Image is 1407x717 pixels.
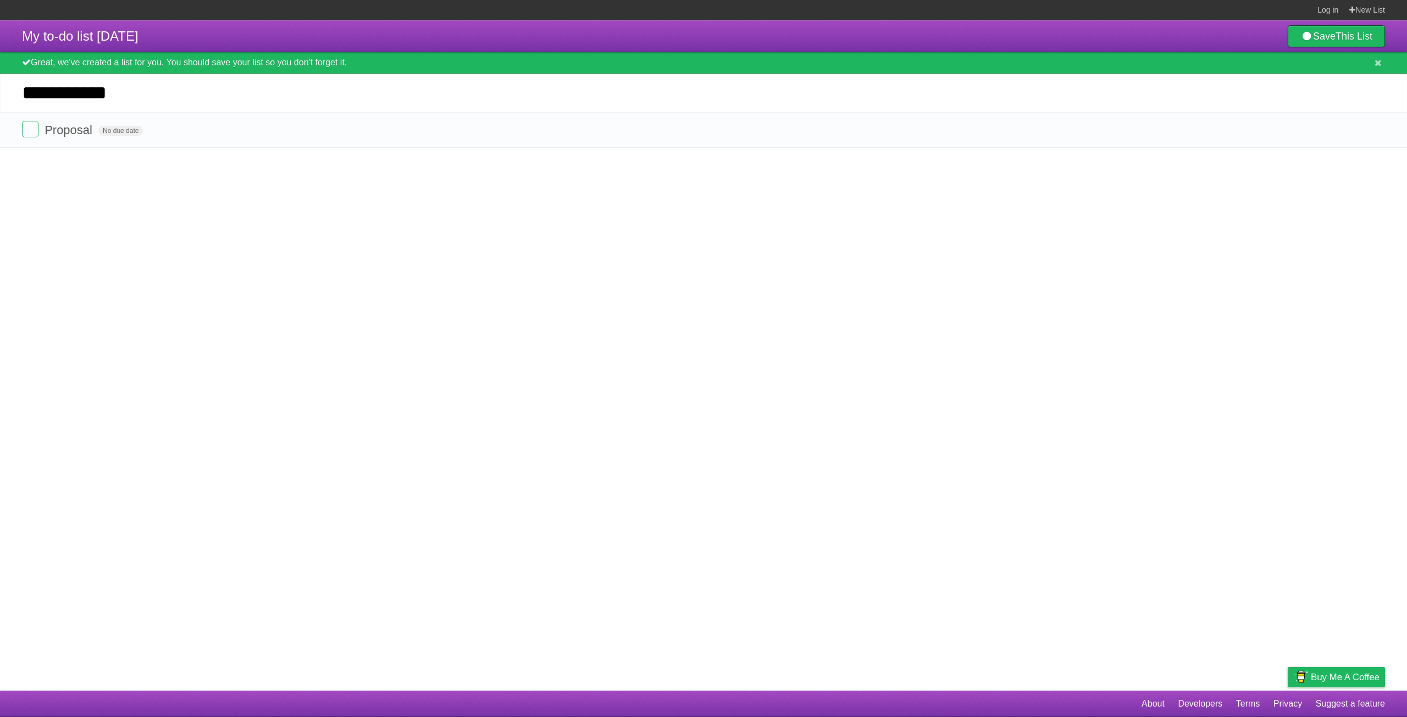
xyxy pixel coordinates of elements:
label: Done [22,121,38,137]
span: My to-do list [DATE] [22,29,139,43]
a: About [1142,693,1165,714]
a: SaveThis List [1288,25,1385,47]
span: Proposal [45,123,95,137]
a: Developers [1178,693,1222,714]
img: Buy me a coffee [1293,668,1308,686]
a: Privacy [1273,693,1302,714]
span: No due date [98,126,143,136]
span: Buy me a coffee [1311,668,1380,687]
a: Terms [1236,693,1260,714]
a: Suggest a feature [1316,693,1385,714]
b: This List [1336,31,1372,42]
a: Buy me a coffee [1288,667,1385,687]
